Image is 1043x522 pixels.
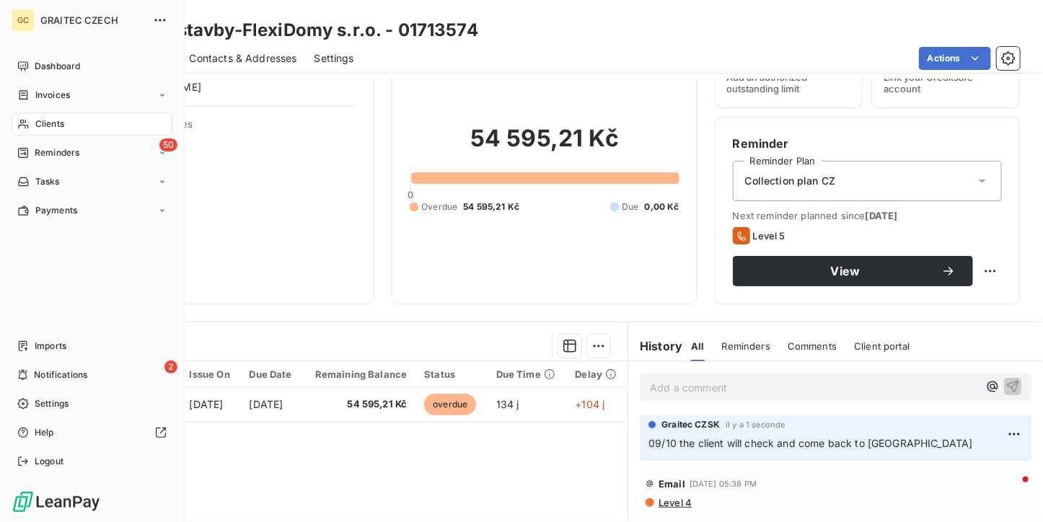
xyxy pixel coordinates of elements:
span: Settings [314,51,354,66]
span: Invoices [35,89,70,102]
span: [DATE] 05:38 PM [690,479,757,488]
span: View [750,265,941,277]
span: 134 j [496,398,519,410]
span: 54 595,21 Kč [463,200,519,213]
span: Level 5 [753,230,785,242]
span: Reminders [722,340,770,352]
span: 09/10 the client will check and come back to [GEOGRAPHIC_DATA] [648,437,972,449]
h3: Dřevostavby-FlexiDomy s.r.o. - 01713574 [127,17,478,43]
span: 0,00 Kč [645,200,679,213]
iframe: Intercom live chat [994,473,1029,508]
h6: Reminder [733,135,1002,152]
span: Email [659,478,685,490]
span: Next reminder planned since [733,210,1002,221]
span: Notifications [34,368,87,381]
span: Client portal [854,340,910,352]
div: Due Time [496,368,558,380]
span: All [691,340,704,352]
span: 54 595,21 Kč [312,397,408,412]
span: Reminders [35,146,79,159]
span: Contacts & Addresses [190,51,297,66]
span: GRAITEC CZECH [40,14,144,26]
div: Remaining Balance [312,368,408,380]
div: GC [12,9,35,32]
span: [DATE] [866,210,898,221]
h6: History [628,337,682,355]
span: overdue [424,394,476,415]
span: [DATE] [250,398,283,410]
img: Logo LeanPay [12,490,101,513]
div: Delay [576,368,620,380]
div: Status [424,368,478,380]
span: Imports [35,340,66,353]
span: Add an authorized outstanding limit [727,71,851,94]
span: Dashboard [35,60,80,73]
span: Level 4 [657,497,692,508]
span: 0 [408,189,413,200]
span: Payments [35,204,77,217]
span: 50 [159,138,177,151]
span: Clients [35,118,64,130]
div: Due Date [250,368,294,380]
span: Due [622,200,638,213]
span: Overdue [421,200,457,213]
span: Collection plan CZ [745,174,836,188]
h2: 54 595,21 Kč [410,124,679,167]
span: [DATE] [190,398,224,410]
span: Tasks [35,175,60,188]
span: Settings [35,397,69,410]
span: +104 j [576,398,605,410]
span: Graitec CZSK [661,418,720,431]
div: Issue On [190,368,232,380]
span: Link your Creditsafe account [884,71,1008,94]
span: Client Properties [116,118,356,138]
a: Help [12,421,172,444]
span: Logout [35,455,63,468]
span: Comments [788,340,837,352]
button: Actions [919,47,991,70]
span: Help [35,426,54,439]
span: il y a 1 seconde [726,420,785,429]
button: View [733,256,973,286]
span: 2 [164,360,177,373]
